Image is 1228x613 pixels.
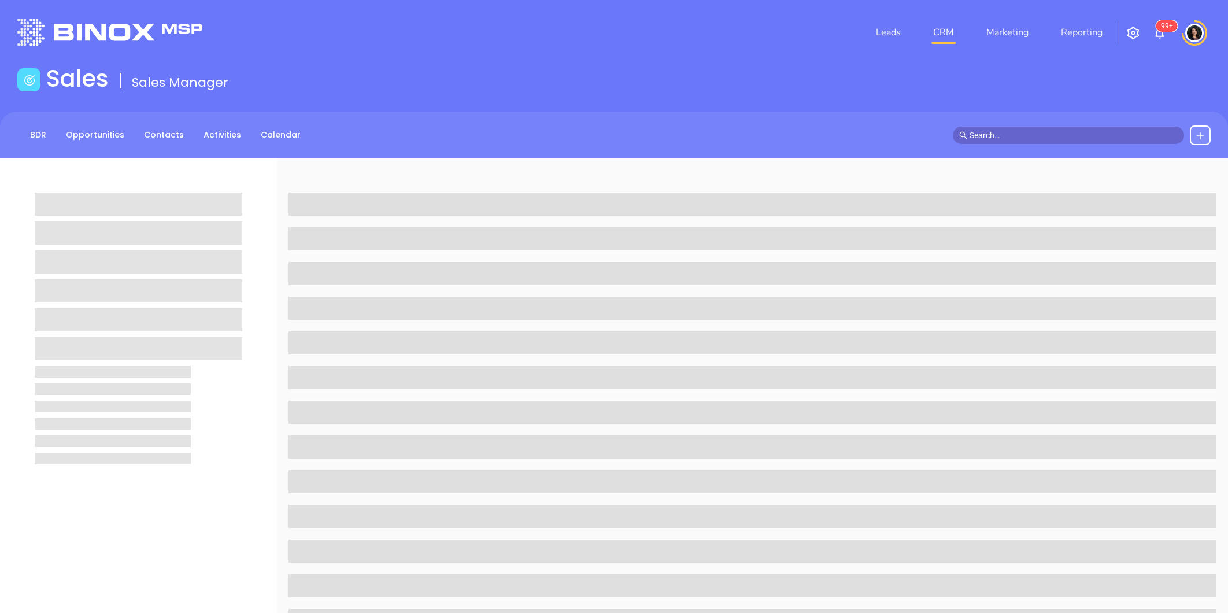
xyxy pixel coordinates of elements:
sup: 100 [1156,20,1178,32]
img: iconNotification [1153,26,1167,40]
a: BDR [23,125,53,145]
a: Marketing [982,21,1033,44]
a: Contacts [137,125,191,145]
img: iconSetting [1126,26,1140,40]
a: CRM [929,21,959,44]
img: user [1185,24,1204,42]
span: Sales Manager [132,73,228,91]
span: search [959,131,967,139]
a: Calendar [254,125,308,145]
img: logo [17,19,202,46]
h1: Sales [46,65,109,93]
a: Leads [871,21,905,44]
a: Reporting [1056,21,1107,44]
a: Opportunities [59,125,131,145]
a: Activities [197,125,248,145]
input: Search… [970,129,1178,142]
